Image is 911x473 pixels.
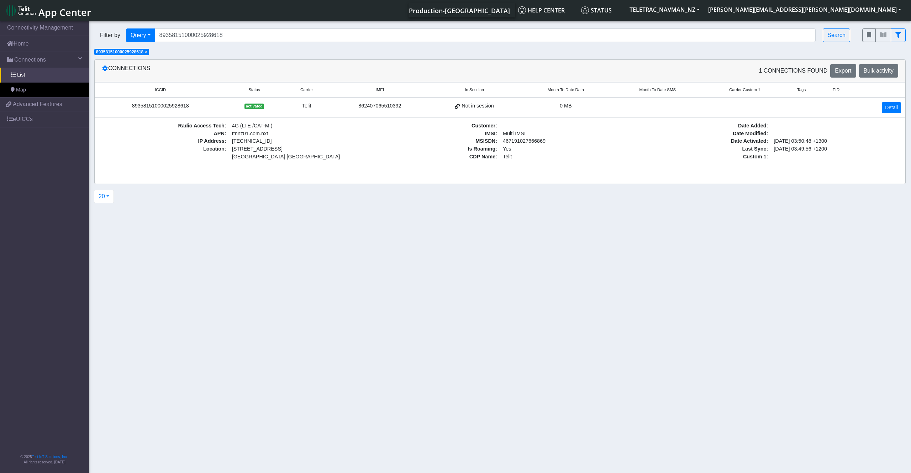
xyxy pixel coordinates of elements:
span: 89358151000025928618 [96,49,143,54]
span: Location : [99,145,229,161]
span: Telit [500,153,630,161]
span: List [17,71,25,79]
span: CDP Name : [370,153,500,161]
span: Radio Access Tech : [99,122,229,130]
span: APN : [99,130,229,138]
span: Bulk activity [864,68,894,74]
img: logo-telit-cinterion-gw-new.png [6,5,36,16]
span: Not in session [462,102,494,110]
span: Connections [14,56,46,64]
span: Carrier [300,87,313,93]
span: Help center [518,6,565,14]
span: [TECHNICAL_ID] [232,138,272,144]
a: Detail [882,102,901,113]
div: fitlers menu [862,28,906,42]
div: Telit [287,102,327,110]
img: knowledge.svg [518,6,526,14]
span: Export [835,68,851,74]
div: 89358151000025928618 [99,102,222,110]
span: Status [581,6,612,14]
a: Your current platform instance [409,3,510,17]
span: 1 Connections found [759,67,827,75]
span: × [145,49,147,54]
span: EID [833,87,839,93]
span: Map [16,86,26,94]
span: 4G (LTE /CAT-M ) [229,122,359,130]
span: IMEI [376,87,384,93]
span: [DATE] 03:50:48 +1300 [771,137,901,145]
span: MSISDN : [370,137,500,145]
a: App Center [6,3,90,18]
span: Advanced Features [13,100,62,109]
span: [STREET_ADDRESS] [232,145,357,153]
span: Yes [503,146,511,152]
span: Date Added : [641,122,771,130]
span: ttnnz01.com.nxt [229,130,359,138]
span: In Session [465,87,484,93]
button: Export [830,64,856,78]
span: IP Address : [99,137,229,145]
button: Close [145,50,147,54]
span: 0 MB [560,103,572,109]
button: Query [126,28,155,42]
span: Month To Date SMS [639,87,676,93]
span: Last Sync : [641,145,771,153]
span: Multi IMSI [500,130,630,138]
span: IMSI : [370,130,500,138]
input: Search... [155,28,816,42]
span: Production-[GEOGRAPHIC_DATA] [409,6,510,15]
span: Date Activated : [641,137,771,145]
span: Filter by [94,31,126,40]
span: Status [248,87,260,93]
span: [GEOGRAPHIC_DATA] [GEOGRAPHIC_DATA] [232,153,357,161]
button: TELETRAC_NAVMAN_NZ [625,3,704,16]
button: [PERSON_NAME][EMAIL_ADDRESS][PERSON_NAME][DOMAIN_NAME] [704,3,905,16]
span: Date Modified : [641,130,771,138]
button: Search [823,28,850,42]
a: Help center [515,3,578,17]
span: ICCID [155,87,166,93]
div: 862407065510392 [335,102,425,110]
button: Bulk activity [859,64,898,78]
span: 467191027666869 [500,137,630,145]
span: Carrier Custom 1 [729,87,760,93]
a: Status [578,3,625,17]
img: status.svg [581,6,589,14]
span: Tags [797,87,806,93]
span: Customer : [370,122,500,130]
span: Is Roaming : [370,145,500,153]
span: Month To Date Data [548,87,584,93]
div: Connections [96,64,500,78]
a: Telit IoT Solutions, Inc. [32,455,68,459]
span: activated [244,104,264,109]
button: 20 [94,190,114,203]
span: [DATE] 03:49:56 +1200 [771,145,901,153]
span: App Center [38,6,91,19]
span: Custom 1 : [641,153,771,161]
